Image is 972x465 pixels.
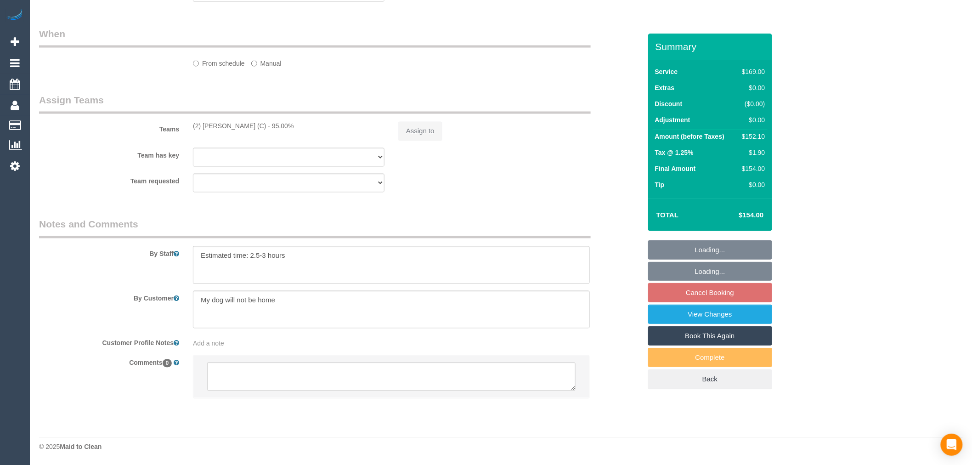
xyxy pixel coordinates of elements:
div: $0.00 [738,115,765,125]
img: Automaid Logo [6,9,24,22]
div: (2) [PERSON_NAME] (C) - 95.00% [193,122,384,131]
label: Manual [251,56,282,68]
strong: Total [656,211,679,219]
div: $152.10 [738,132,765,141]
input: Manual [251,61,257,67]
div: $0.00 [738,83,765,92]
a: Book This Again [648,326,772,346]
label: Service [655,67,678,76]
legend: Notes and Comments [39,218,591,238]
h3: Summary [656,41,768,52]
label: Customer Profile Notes [32,335,186,348]
a: Back [648,369,772,389]
div: $1.90 [738,148,765,157]
label: Team has key [32,148,186,160]
label: Tax @ 1.25% [655,148,694,157]
label: By Customer [32,291,186,303]
div: Open Intercom Messenger [941,434,963,456]
label: By Staff [32,246,186,259]
strong: Maid to Clean [60,443,102,451]
input: From schedule [193,61,199,67]
label: Final Amount [655,164,696,173]
legend: When [39,27,591,48]
div: $169.00 [738,67,765,76]
label: Tip [655,180,665,189]
label: Amount (before Taxes) [655,132,724,141]
h4: $154.00 [711,211,763,219]
label: Comments [32,355,186,368]
label: Extras [655,83,675,92]
div: ($0.00) [738,99,765,108]
div: © 2025 [39,442,963,452]
span: 0 [163,359,172,368]
label: Discount [655,99,683,108]
div: $0.00 [738,180,765,189]
legend: Assign Teams [39,93,591,114]
label: Adjustment [655,115,690,125]
span: Add a note [193,340,224,347]
label: From schedule [193,56,245,68]
label: Teams [32,122,186,134]
label: Team requested [32,174,186,186]
div: $154.00 [738,164,765,173]
a: View Changes [648,305,772,324]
